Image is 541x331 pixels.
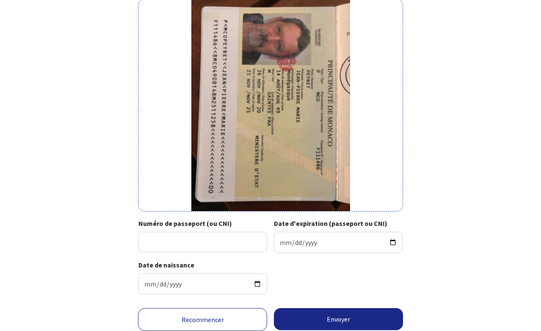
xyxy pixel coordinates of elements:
[138,219,232,228] strong: Numéro de passeport (ou CNI)
[138,261,194,269] strong: Date de naissance
[274,308,403,330] button: Envoyer
[138,308,267,331] a: Recommencer
[274,219,387,228] strong: Date d'expiration (passeport ou CNI)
